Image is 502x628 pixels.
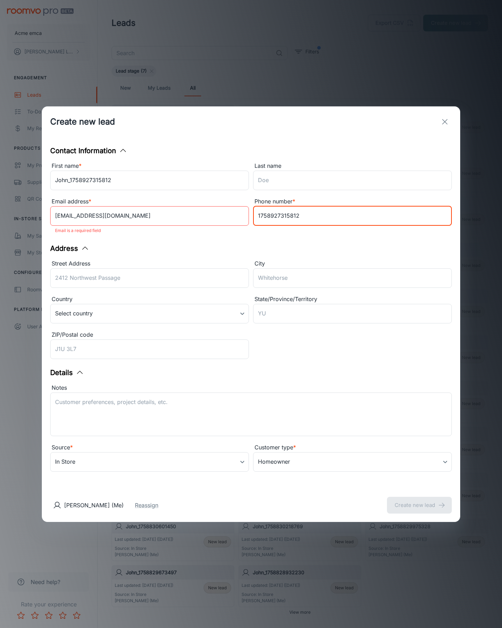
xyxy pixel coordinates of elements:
div: City [253,259,452,268]
div: Country [50,295,249,304]
input: John [50,171,249,190]
div: In Store [50,452,249,472]
div: Homeowner [253,452,452,472]
div: Email address [50,197,249,206]
h1: Create new lead [50,115,115,128]
div: First name [50,162,249,171]
div: ZIP/Postal code [50,330,249,339]
p: Email is a required field [55,226,244,235]
div: Source [50,443,249,452]
div: State/Province/Territory [253,295,452,304]
input: Doe [253,171,452,190]
div: Last name [253,162,452,171]
div: Street Address [50,259,249,268]
button: Details [50,367,84,378]
div: Notes [50,383,452,393]
p: [PERSON_NAME] (Me) [64,501,124,509]
input: J1U 3L7 [50,339,249,359]
button: Contact Information [50,145,127,156]
input: myname@example.com [50,206,249,226]
input: YU [253,304,452,323]
button: Address [50,243,89,254]
input: +1 439-123-4567 [253,206,452,226]
input: 2412 Northwest Passage [50,268,249,288]
input: Whitehorse [253,268,452,288]
div: Customer type [253,443,452,452]
div: Phone number [253,197,452,206]
button: exit [438,115,452,129]
button: Reassign [135,501,158,509]
div: Select country [50,304,249,323]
